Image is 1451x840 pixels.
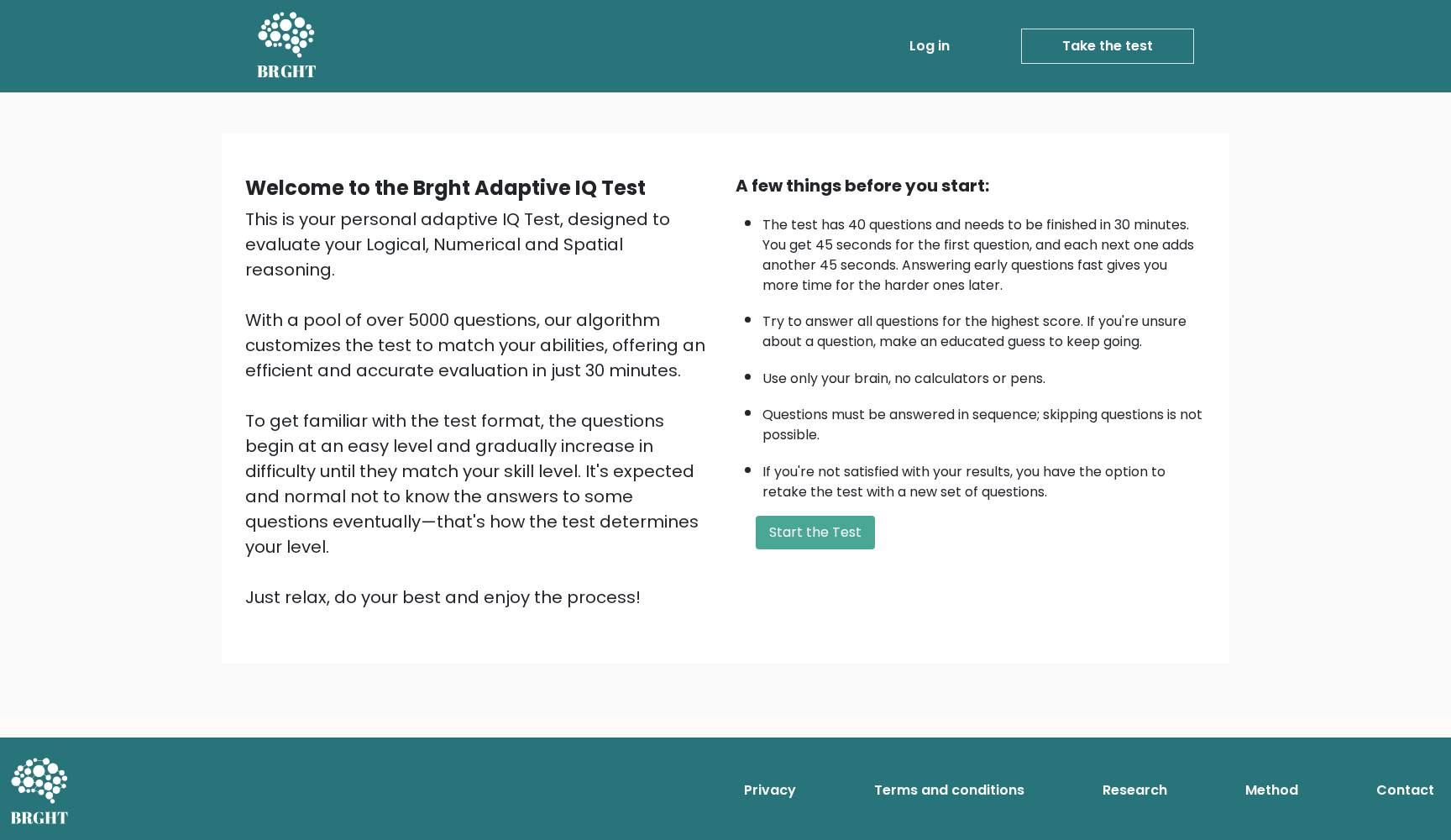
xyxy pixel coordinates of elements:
[867,774,1031,807] a: Terms and conditions
[762,207,1206,296] li: The test has 40 questions and needs to be finished in 30 minutes. You get 45 seconds for the firs...
[736,173,1206,198] div: A few things before you start:
[762,303,1206,352] li: Try to answer all questions for the highest score. If you're unsure about a question, make an edu...
[1239,774,1305,807] a: Method
[257,61,317,81] h5: BRGHT
[1096,774,1174,807] a: Research
[257,7,317,86] a: BRGHT
[762,454,1206,502] li: If you're not satisfied with your results, you have the option to retake the test with a new set ...
[762,360,1206,389] li: Use only your brain, no calculators or pens.
[903,29,956,63] a: Log in
[756,516,875,549] button: Start the Test
[762,396,1206,445] li: Questions must be answered in sequence; skipping questions is not possible.
[245,174,646,202] b: Welcome to the Brght Adaptive IQ Test
[1370,774,1441,807] a: Contact
[245,207,715,610] div: This is your personal adaptive IQ Test, designed to evaluate your Logical, Numerical and Spatial ...
[737,774,803,807] a: Privacy
[1021,29,1194,64] a: Take the test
